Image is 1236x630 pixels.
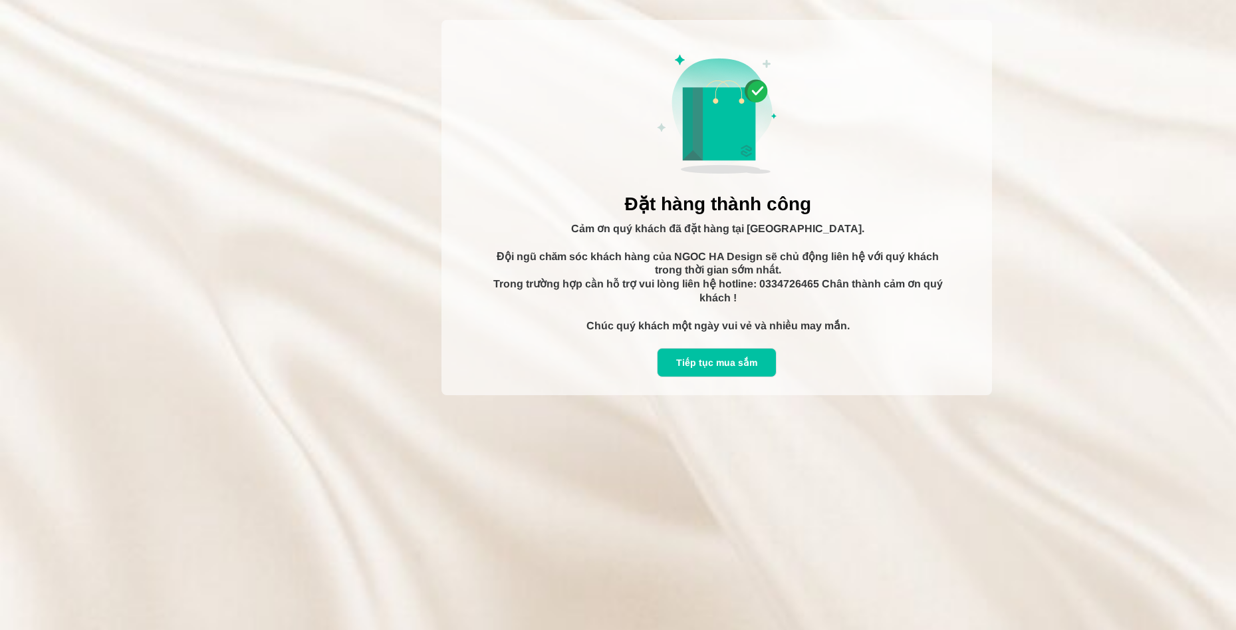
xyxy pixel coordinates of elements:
img: Display image [637,33,797,193]
span: Đội ngũ chăm sóc khách hàng của NGOC HA Design sẽ chủ động liên hệ với quý khách trong thời gian ... [493,251,945,303]
span: Cảm ơn quý khách đã đặt hàng tại [GEOGRAPHIC_DATA]. [571,223,864,234]
a: Tiếp tục mua sắm [657,348,777,377]
span: Chúc quý khách một ngày vui vẻ và nhiều may mắn. [586,320,850,331]
h5: Đặt hàng thành công [483,193,953,215]
div: Tiếp tục mua sắm [658,355,776,370]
